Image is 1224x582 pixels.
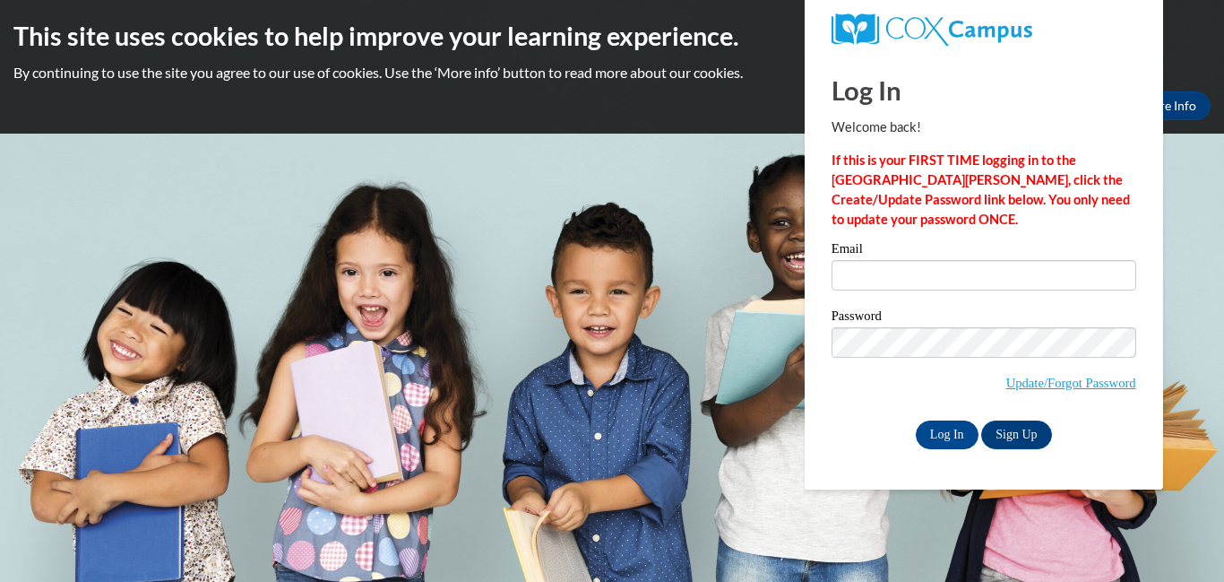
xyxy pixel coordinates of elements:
h2: This site uses cookies to help improve your learning experience. [13,18,1211,54]
img: COX Campus [832,13,1032,46]
a: Sign Up [981,421,1051,449]
h1: Log In [832,72,1136,109]
a: COX Campus [832,13,1136,46]
a: Update/Forgot Password [1006,376,1136,390]
a: More Info [1126,91,1211,120]
strong: If this is your FIRST TIME logging in to the [GEOGRAPHIC_DATA][PERSON_NAME], click the Create/Upd... [832,152,1130,227]
label: Email [832,242,1136,260]
p: By continuing to use the site you agree to our use of cookies. Use the ‘More info’ button to read... [13,63,1211,83]
p: Welcome back! [832,117,1136,137]
label: Password [832,309,1136,327]
input: Log In [916,421,978,449]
